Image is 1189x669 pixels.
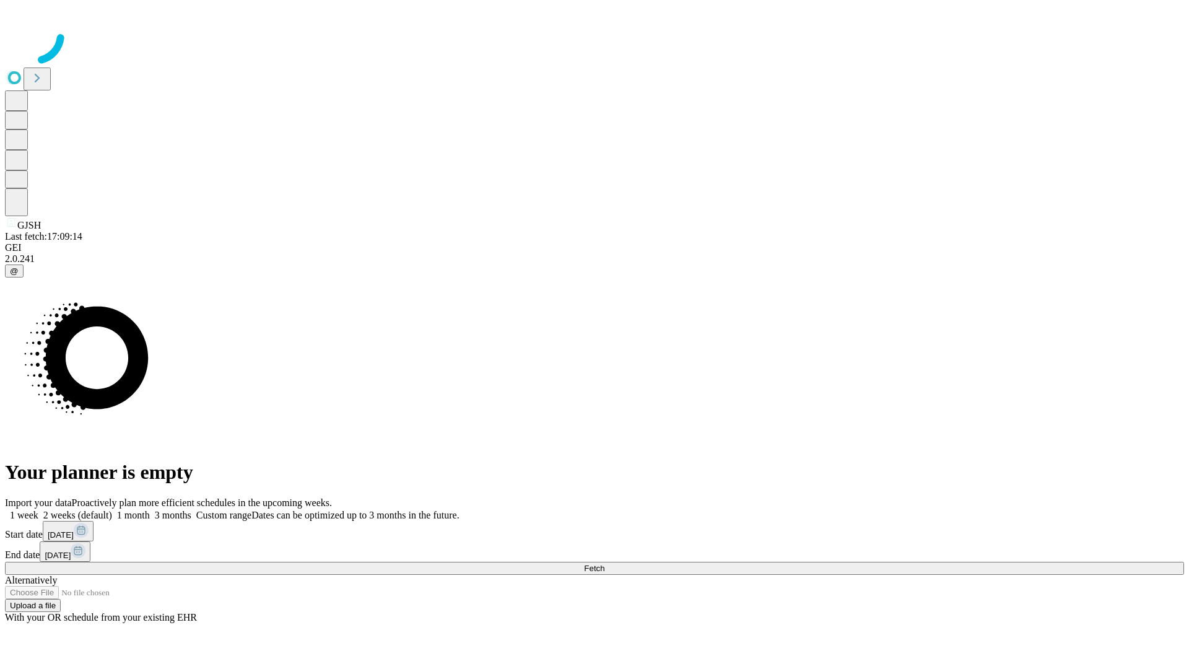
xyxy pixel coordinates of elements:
[40,541,90,562] button: [DATE]
[5,265,24,278] button: @
[43,510,112,520] span: 2 weeks (default)
[5,242,1184,253] div: GEI
[5,541,1184,562] div: End date
[5,575,57,585] span: Alternatively
[48,530,74,540] span: [DATE]
[72,497,332,508] span: Proactively plan more efficient schedules in the upcoming weeks.
[5,612,197,623] span: With your OR schedule from your existing EHR
[196,510,251,520] span: Custom range
[5,231,82,242] span: Last fetch: 17:09:14
[5,599,61,612] button: Upload a file
[17,220,41,230] span: GJSH
[155,510,191,520] span: 3 months
[251,510,459,520] span: Dates can be optimized up to 3 months in the future.
[10,510,38,520] span: 1 week
[45,551,71,560] span: [DATE]
[5,253,1184,265] div: 2.0.241
[5,521,1184,541] div: Start date
[5,461,1184,484] h1: Your planner is empty
[584,564,604,573] span: Fetch
[5,562,1184,575] button: Fetch
[117,510,150,520] span: 1 month
[10,266,19,276] span: @
[5,497,72,508] span: Import your data
[43,521,94,541] button: [DATE]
